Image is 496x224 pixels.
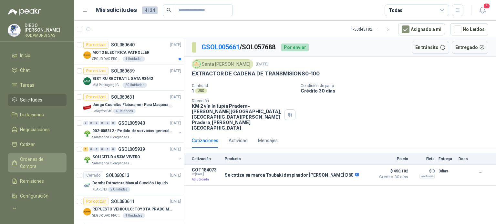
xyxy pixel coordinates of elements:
[419,174,435,179] div: Incluido
[111,199,135,204] p: SOL060611
[170,94,181,100] p: [DATE]
[8,175,67,187] a: Remisiones
[106,173,129,178] p: SOL060613
[118,121,145,125] p: GSOL005940
[83,77,91,85] img: Company Logo
[92,206,173,212] p: REPUESTO VEHICULO: TOYOTA PRADO MODELO 2013, CILINDRAJE 2982
[170,68,181,74] p: [DATE]
[83,51,91,59] img: Company Logo
[376,167,408,175] span: $ 450.102
[8,153,67,172] a: Órdenes de Compra
[74,169,184,195] a: CerradoSOL060613[DATE] Company LogoBomba Extractora Manual Succión LíquidoKLARENS2 Unidades
[25,23,67,32] p: DIEGO [PERSON_NAME]
[170,199,181,205] p: [DATE]
[192,157,221,161] p: Cotización
[301,83,493,88] p: Condición de pago
[20,67,30,74] span: Chat
[25,34,67,37] p: RODAMUNDI SAS
[8,8,41,15] img: Logo peakr
[192,137,218,144] div: Cotizaciones
[412,167,435,175] p: $ 0
[201,43,240,51] a: GSOL005661
[483,3,490,9] span: 5
[195,88,207,93] div: UND
[8,190,67,202] a: Configuración
[170,120,181,126] p: [DATE]
[83,121,88,125] div: 0
[74,38,184,64] a: Por cotizarSOL060640[DATE] Company LogoMOTO ELECTRICA PATROLLERSEGURIDAD PROVISER LTDA1 Unidades
[92,109,112,114] p: Lafayette SAS
[92,213,121,218] p: SEGURIDAD PROVISER LTDA
[459,157,471,161] p: Docs
[450,23,488,35] button: No Leídos
[8,79,67,91] a: Tareas
[96,5,137,15] h1: Mis solicitudes
[111,95,135,99] p: SOL060631
[192,172,221,176] span: C: [DATE]
[111,43,135,47] p: SOL060640
[92,128,173,134] p: 002-005312 - Pedido de servicios generales CASA RO
[20,126,50,133] span: Negociaciones
[192,176,221,183] p: Adjudicada
[192,70,320,77] p: EXTRACTOR DE CADENA DE TRANSMISION80-100
[8,49,67,62] a: Inicio
[83,147,88,151] div: 1
[83,145,182,166] a: 1 0 0 0 0 0 GSOL005939[DATE] Company LogoSOLICITUD #5338 VIVEROSalamanca Oleaginosas SAS
[376,175,408,179] span: Crédito 30 días
[105,147,110,151] div: 0
[92,76,153,82] p: BISTIRU RECTRATIL SATA 93642
[20,82,34,89] span: Tareas
[20,96,42,103] span: Solicitudes
[193,61,200,68] img: Company Logo
[351,24,393,34] div: 1 - 50 de 3182
[83,198,108,205] div: Por cotizar
[192,167,221,172] p: COT184073
[229,137,248,144] div: Actividad
[8,94,67,106] a: Solicitudes
[225,172,359,178] p: Se cotiza en marca Tsubaki despinador [PERSON_NAME] D60
[376,157,408,161] p: Precio
[89,147,94,151] div: 0
[8,138,67,151] a: Cotizar
[192,88,194,93] p: 1
[83,93,108,101] div: Por cotizar
[192,103,282,131] p: KM 2 vía la tupia Pradera-[PERSON_NAME][GEOGRAPHIC_DATA], [GEOGRAPHIC_DATA][PERSON_NAME] Pradera ...
[201,42,276,52] p: / SOL057688
[83,41,108,49] div: Por cotizar
[20,111,44,118] span: Licitaciones
[439,157,455,161] p: Entrega
[20,52,30,59] span: Inicio
[92,102,173,108] p: Juego Cuchillas Flatseamer Para Maquina de Coser
[94,147,99,151] div: 0
[256,61,269,67] p: [DATE]
[92,135,133,140] p: Salamanca Oleaginosas SAS
[225,157,372,161] p: Producto
[192,99,282,103] p: Dirección
[477,5,488,16] button: 5
[83,156,91,163] img: Company Logo
[258,137,278,144] div: Mensajes
[170,146,181,152] p: [DATE]
[92,50,150,56] p: MOTO ELECTRICA PATROLLER
[111,121,116,125] div: 0
[100,147,105,151] div: 0
[100,121,105,125] div: 0
[123,213,145,218] div: 1 Unidades
[412,157,435,161] p: Flete
[83,130,91,137] img: Company Logo
[281,44,309,51] div: Por enviar
[170,172,181,179] p: [DATE]
[74,195,184,221] a: Por cotizarSOL060611[DATE] Company LogoREPUESTO VEHICULO: TOYOTA PRADO MODELO 2013, CILINDRAJE 29...
[105,121,110,125] div: 0
[89,121,94,125] div: 0
[118,147,145,151] p: GSOL005939
[8,123,67,136] a: Negociaciones
[83,119,182,140] a: 0 0 0 0 0 0 GSOL005940[DATE] Company Logo002-005312 - Pedido de servicios generales CASA ROSalama...
[92,83,121,88] p: MM Packaging [GEOGRAPHIC_DATA]
[20,207,57,214] span: Manuales y ayuda
[123,56,145,62] div: 1 Unidades
[8,24,20,36] img: Company Logo
[170,42,181,48] p: [DATE]
[142,6,158,14] span: 4124
[452,41,489,54] button: Entregado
